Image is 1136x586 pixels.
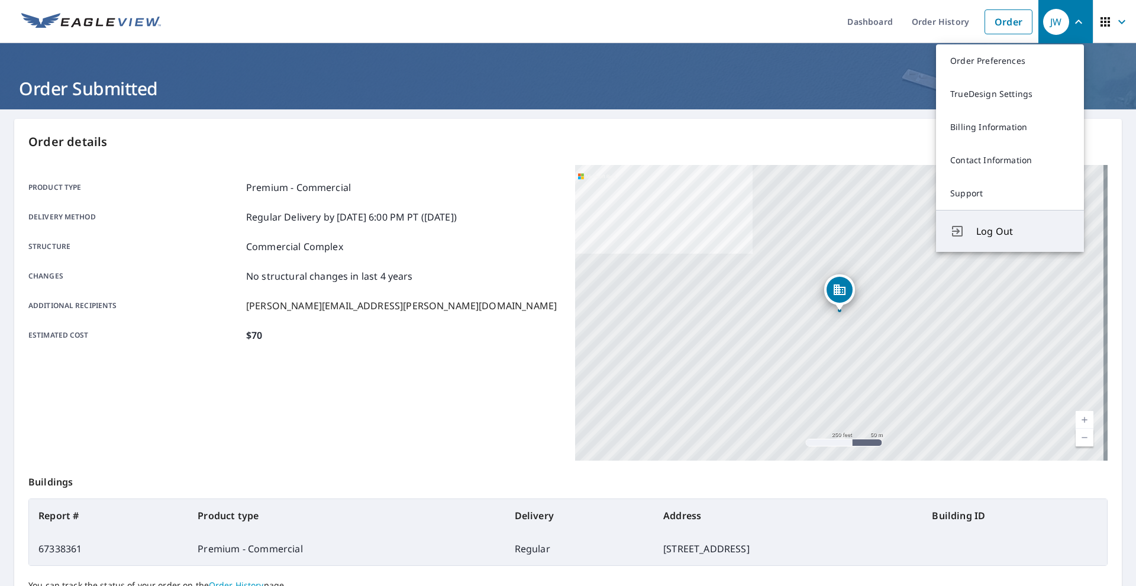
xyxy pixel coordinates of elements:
[824,274,855,311] div: Dropped pin, building 1, Commercial property, 8910 N 78th Ave Peoria, AZ 85345
[922,499,1107,532] th: Building ID
[28,210,241,224] p: Delivery method
[505,499,654,532] th: Delivery
[28,269,241,283] p: Changes
[28,180,241,195] p: Product type
[1076,411,1093,429] a: Current Level 17, Zoom In
[188,499,505,532] th: Product type
[936,77,1084,111] a: TrueDesign Settings
[246,180,351,195] p: Premium - Commercial
[985,9,1032,34] a: Order
[936,210,1084,252] button: Log Out
[29,499,188,532] th: Report #
[936,177,1084,210] a: Support
[1076,429,1093,446] a: Current Level 17, Zoom Out
[936,44,1084,77] a: Order Preferences
[936,144,1084,177] a: Contact Information
[29,532,188,565] td: 67338361
[21,13,161,31] img: EV Logo
[1043,9,1069,35] div: JW
[654,532,922,565] td: [STREET_ADDRESS]
[246,299,557,313] p: [PERSON_NAME][EMAIL_ADDRESS][PERSON_NAME][DOMAIN_NAME]
[28,239,241,254] p: Structure
[188,532,505,565] td: Premium - Commercial
[28,133,1108,151] p: Order details
[246,239,343,254] p: Commercial Complex
[246,210,457,224] p: Regular Delivery by [DATE] 6:00 PM PT ([DATE])
[976,224,1070,238] span: Log Out
[246,269,413,283] p: No structural changes in last 4 years
[246,328,262,342] p: $70
[28,328,241,342] p: Estimated cost
[505,532,654,565] td: Regular
[654,499,922,532] th: Address
[28,461,1108,498] p: Buildings
[936,111,1084,144] a: Billing Information
[28,299,241,313] p: Additional recipients
[14,76,1122,101] h1: Order Submitted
